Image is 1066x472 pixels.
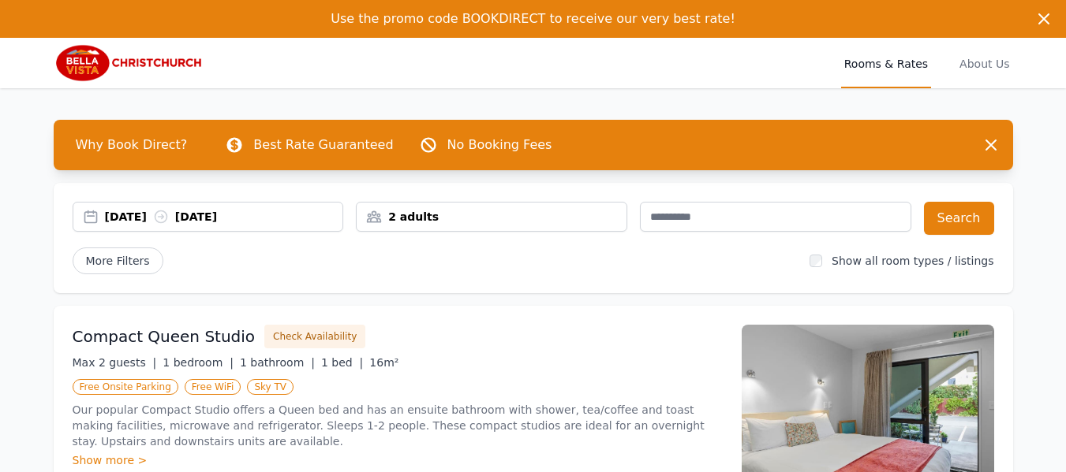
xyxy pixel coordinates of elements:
[956,38,1012,88] a: About Us
[357,209,627,225] div: 2 adults
[331,11,735,26] span: Use the promo code BOOKDIRECT to receive our very best rate!
[924,202,994,235] button: Search
[240,356,315,369] span: 1 bathroom |
[247,379,294,395] span: Sky TV
[841,38,931,88] a: Rooms & Rates
[447,136,552,154] p: No Booking Fees
[105,209,343,225] div: [DATE] [DATE]
[73,402,723,449] p: Our popular Compact Studio offers a Queen bed and has an ensuite bathroom with shower, tea/coffee...
[163,356,234,369] span: 1 bedroom |
[54,44,205,82] img: Bella Vista Christchurch
[73,356,157,369] span: Max 2 guests |
[73,379,178,395] span: Free Onsite Parking
[253,136,393,154] p: Best Rate Guaranteed
[73,325,256,347] h3: Compact Queen Studio
[63,129,200,161] span: Why Book Direct?
[369,356,398,369] span: 16m²
[73,452,723,468] div: Show more >
[73,247,163,274] span: More Filters
[264,325,365,348] button: Check Availability
[185,379,241,395] span: Free WiFi
[832,255,993,267] label: Show all room types / listings
[321,356,363,369] span: 1 bed |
